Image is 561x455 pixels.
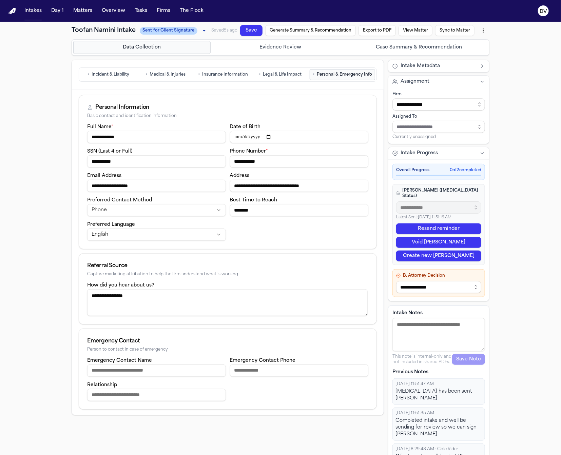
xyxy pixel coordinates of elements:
span: • [198,71,200,78]
div: Firm [392,92,485,97]
div: Personal Information [95,103,149,112]
label: How did you hear about us? [87,283,154,288]
input: Emergency contact relationship [87,389,226,401]
button: Void [PERSON_NAME] [396,237,481,248]
h4: [PERSON_NAME] ([MEDICAL_DATA] Status) [396,188,481,199]
img: Finch Logo [8,8,16,14]
span: Intake Metadata [401,63,440,70]
input: SSN [87,155,226,167]
label: Best Time to Reach [230,198,277,203]
button: Go to Data Collection step [73,41,211,54]
nav: Intake steps [73,41,488,54]
label: SSN (Last 4 or Full) [87,149,133,154]
input: Address [230,180,369,192]
p: This note is internal-only and not included in shared PDFs. [392,354,452,365]
p: Latest Sent: [DATE] 11:51:16 AM [396,215,481,221]
input: Full name [87,131,226,143]
button: Intakes [22,5,44,17]
h4: B. Attorney Decision [396,273,481,278]
button: Go to Personal & Emergency Info [310,69,375,80]
span: Personal & Emergency Info [317,72,372,77]
button: Intake Metadata [388,60,489,72]
label: Date of Birth [230,124,261,130]
div: [DATE] 11:51:35 AM [395,411,482,416]
a: Home [8,8,16,14]
input: Emergency contact name [87,364,226,377]
input: Emergency contact phone [230,364,369,377]
button: The Flock [177,5,206,17]
div: Assigned To [392,114,485,119]
button: Save [240,31,265,48]
button: Go to Medical & Injuries [138,69,194,80]
input: Email address [87,180,226,192]
div: Referral Source [87,262,368,270]
div: Capture marketing attribution to help the firm understand what is working [87,272,368,277]
button: Firms [154,5,173,17]
span: Saved 5s ago [214,42,240,54]
label: Address [230,173,250,178]
span: Currently unassigned [392,134,436,140]
input: Select firm [392,98,485,111]
span: 0 of 2 completed [450,167,481,173]
div: [MEDICAL_DATA] has been sent [PERSON_NAME] [395,388,482,402]
span: Incident & Liability [92,72,129,77]
div: [DATE] 11:51:47 AM [395,381,482,387]
button: Matters [71,5,95,17]
label: Relationship [87,382,117,388]
span: Insurance Information [202,72,248,77]
span: Overall Progress [396,167,429,173]
label: Preferred Contact Method [87,198,152,203]
div: Basic contact and identification information [87,114,368,119]
button: Create new [PERSON_NAME] [396,251,481,261]
label: Full Name [87,124,113,130]
button: Resend reminder [396,223,481,234]
span: • [313,71,315,78]
label: Emergency Contact Phone [230,358,296,363]
p: Previous Notes [392,369,485,376]
button: Go to Insurance Information [195,69,251,80]
label: Phone Number [230,149,268,154]
span: • [259,71,261,78]
input: Best time to reach [230,204,369,216]
span: Assignment [401,78,429,85]
span: Intake Progress [401,150,438,157]
button: Tasks [132,5,150,17]
span: • [146,71,148,78]
div: [DATE] 8:29:48 AM · Cole Rider [395,447,482,452]
button: Assignment [388,76,489,88]
textarea: Intake notes [392,318,485,351]
button: Go to Evidence Review step [212,41,349,54]
button: Day 1 [49,5,66,17]
label: Emergency Contact Name [87,358,152,363]
input: Phone number [230,155,369,167]
button: Intake Progress [388,147,489,159]
input: Date of birth [230,131,369,143]
label: Preferred Language [87,222,135,227]
button: Go to Incident & Liability [80,69,136,80]
input: Assign to staff member [392,121,485,133]
button: Go to Legal & Life Impact [252,69,308,80]
span: Legal & Life Impact [263,72,302,77]
button: Overview [99,5,128,17]
div: Emergency Contact [87,337,368,345]
div: Completed intake and well be sending for review so we can sign [PERSON_NAME] [395,417,482,438]
button: Go to Case Summary & Recommendation step [350,41,488,54]
label: Email Address [87,173,121,178]
span: Medical & Injuries [150,72,186,77]
span: • [88,71,90,78]
label: Intake Notes [392,310,485,317]
div: Person to contact in case of emergency [87,347,368,352]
